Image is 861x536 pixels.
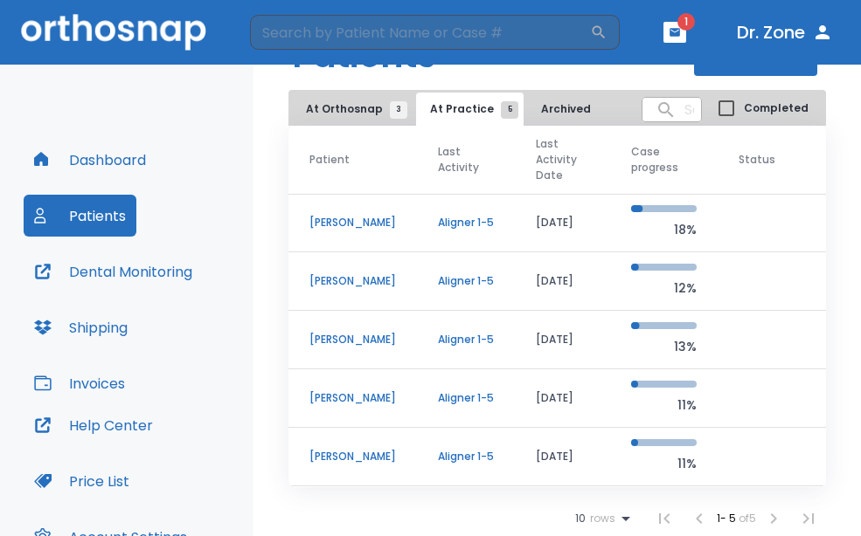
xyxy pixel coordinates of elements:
span: 1 [677,13,695,31]
span: rows [586,512,615,525]
span: Archived [541,101,607,117]
td: [DATE] [515,252,610,311]
p: Aligner 1-5 [438,390,494,406]
span: At Orthosnap [306,101,399,117]
img: Orthosnap [21,14,206,50]
span: 5 [501,101,518,119]
button: Dr. Zone [730,17,840,48]
span: Case progress [631,144,684,175]
input: search [642,93,701,127]
span: 1 - 5 [717,511,739,526]
span: Last Activity Date [536,136,577,183]
p: 11% [631,453,697,474]
p: Aligner 1-5 [438,332,494,347]
span: of 5 [739,511,756,526]
span: At Practice [430,101,510,117]
button: Help Center [24,404,163,446]
p: 12% [631,278,697,299]
span: Completed [744,100,809,116]
td: [DATE] [515,311,610,369]
p: [PERSON_NAME] [309,215,396,230]
button: Invoices [24,362,135,404]
p: 11% [631,395,697,416]
td: [DATE] [515,194,610,252]
p: [PERSON_NAME] [309,390,396,406]
span: 10 [575,512,586,525]
p: Aligner 1-5 [438,215,494,230]
span: Last Activity [438,144,494,175]
p: [PERSON_NAME] [309,449,396,464]
p: [PERSON_NAME] [309,273,396,289]
button: Price List [24,460,140,502]
td: [DATE] [515,428,610,486]
td: [DATE] [515,369,610,428]
p: Aligner 1-5 [438,273,494,289]
button: Dashboard [24,139,156,181]
p: 13% [631,336,697,357]
button: Dental Monitoring [24,251,203,292]
p: [PERSON_NAME] [309,332,396,347]
span: Patient [309,152,350,168]
p: Aligner 1-5 [438,449,494,464]
button: Patients [24,195,136,237]
div: tabs [292,93,593,126]
span: Status [739,152,775,168]
p: 18% [631,219,697,240]
input: Search by Patient Name or Case # [250,15,590,50]
button: Shipping [24,306,138,348]
span: 3 [390,101,407,119]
